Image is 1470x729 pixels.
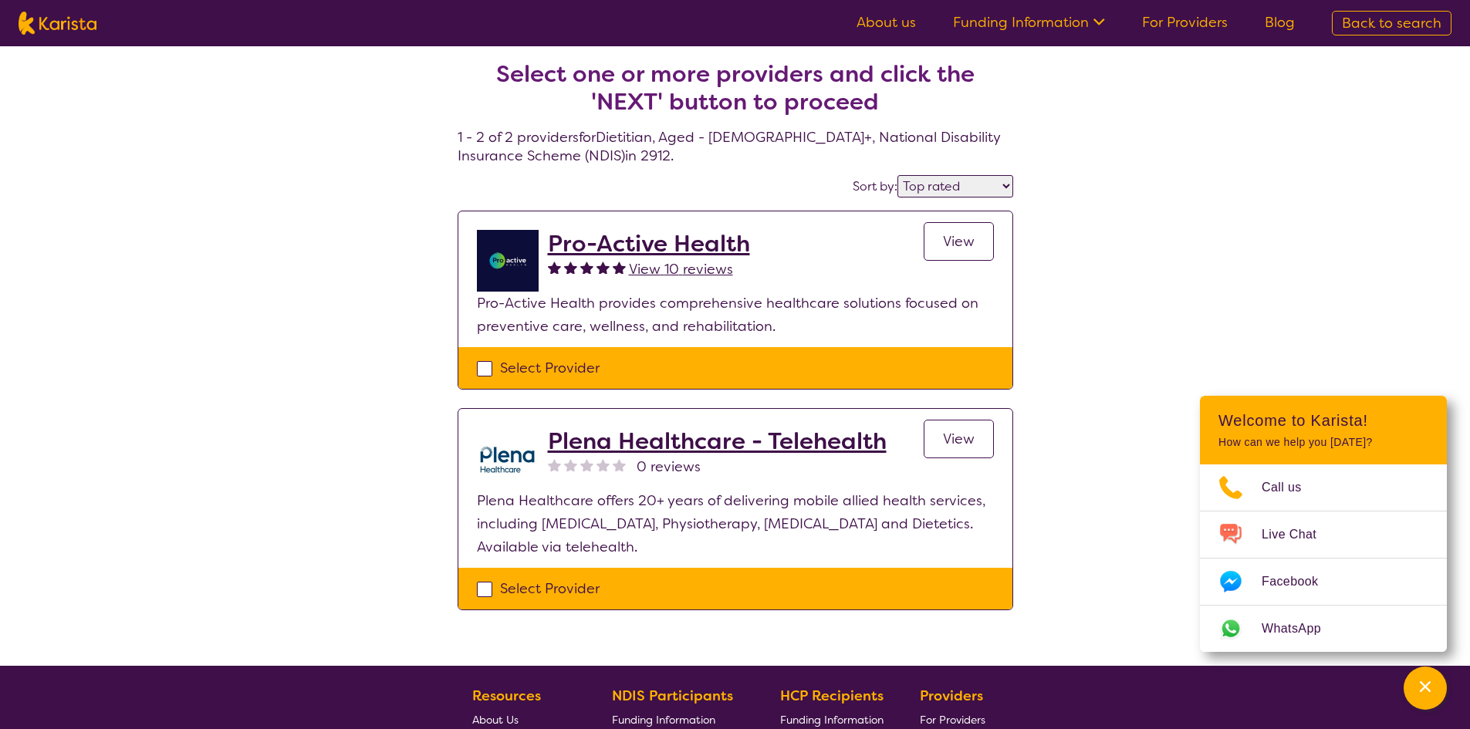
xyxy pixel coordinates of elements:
a: For Providers [1142,13,1228,32]
ul: Choose channel [1200,464,1447,652]
span: Funding Information [612,713,715,727]
span: Funding Information [780,713,884,727]
img: qwv9egg5taowukv2xnze.png [477,427,539,489]
a: Funding Information [953,13,1105,32]
img: nonereviewstar [548,458,561,471]
img: nonereviewstar [613,458,626,471]
button: Channel Menu [1404,667,1447,710]
img: nonereviewstar [596,458,610,471]
span: WhatsApp [1262,617,1340,640]
img: Karista logo [19,12,96,35]
b: Resources [472,687,541,705]
img: fullstar [564,261,577,274]
a: Blog [1265,13,1295,32]
p: How can we help you [DATE]? [1218,436,1428,449]
b: Providers [920,687,983,705]
span: Back to search [1342,14,1441,32]
a: Web link opens in a new tab. [1200,606,1447,652]
h2: Select one or more providers and click the 'NEXT' button to proceed [476,60,995,116]
a: View [924,420,994,458]
label: Sort by: [853,178,897,194]
img: nonereviewstar [564,458,577,471]
a: View 10 reviews [629,258,733,281]
img: fullstar [548,261,561,274]
a: View [924,222,994,261]
span: View [943,430,975,448]
span: View [943,232,975,251]
h4: 1 - 2 of 2 providers for Dietitian , Aged - [DEMOGRAPHIC_DATA]+ , National Disability Insurance S... [458,23,1013,165]
a: Back to search [1332,11,1451,35]
span: Facebook [1262,570,1337,593]
a: Pro-Active Health [548,230,750,258]
img: nonereviewstar [580,458,593,471]
h2: Welcome to Karista! [1218,411,1428,430]
a: Plena Healthcare - Telehealth [548,427,887,455]
img: jdgr5huzsaqxc1wfufya.png [477,230,539,292]
span: For Providers [920,713,985,727]
div: Channel Menu [1200,396,1447,652]
img: fullstar [596,261,610,274]
p: Plena Healthcare offers 20+ years of delivering mobile allied health services, including [MEDICAL... [477,489,994,559]
span: 0 reviews [637,455,701,478]
b: NDIS Participants [612,687,733,705]
span: About Us [472,713,519,727]
span: Call us [1262,476,1320,499]
b: HCP Recipients [780,687,884,705]
a: About us [857,13,916,32]
span: Live Chat [1262,523,1335,546]
img: fullstar [613,261,626,274]
span: View 10 reviews [629,260,733,278]
img: fullstar [580,261,593,274]
p: Pro-Active Health provides comprehensive healthcare solutions focused on preventive care, wellnes... [477,292,994,338]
